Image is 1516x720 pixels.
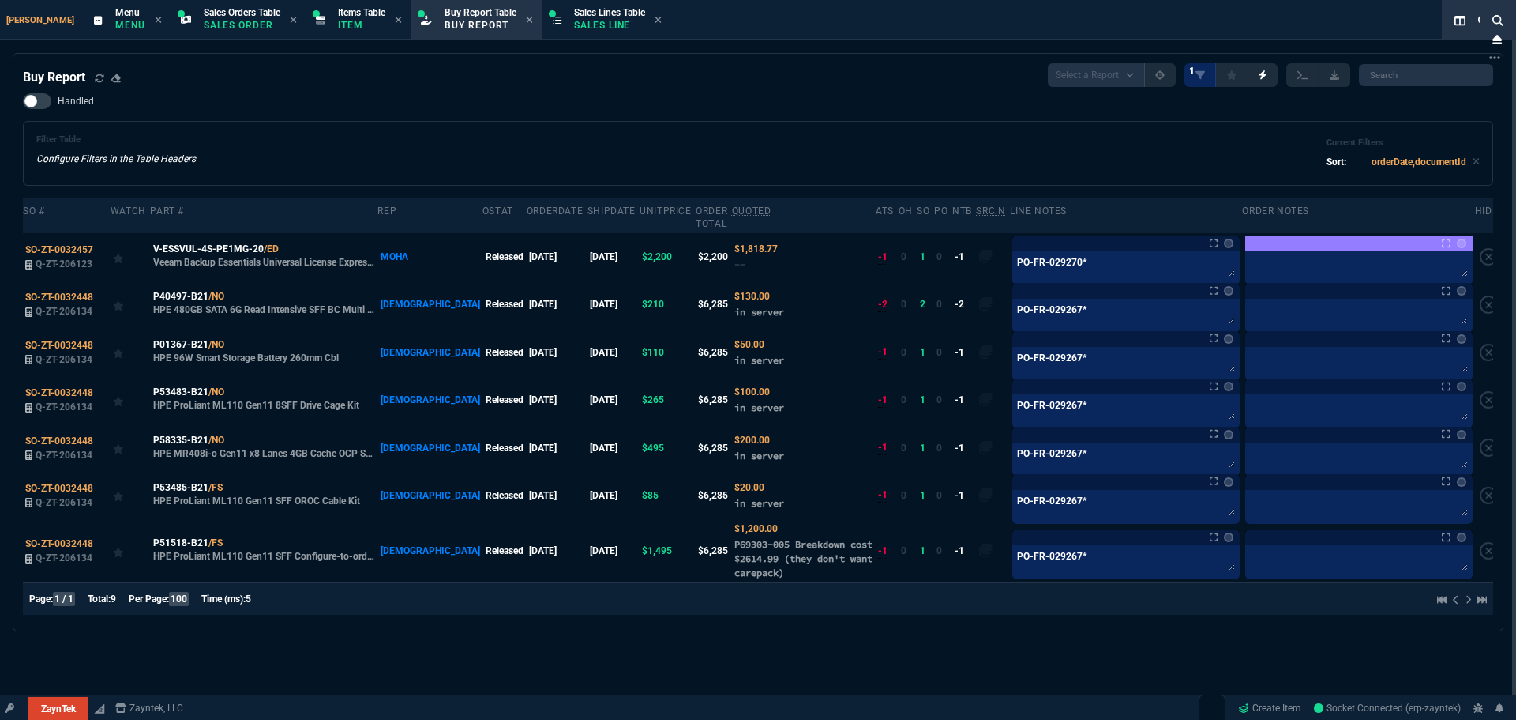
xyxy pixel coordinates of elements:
[482,281,527,328] td: Released
[640,233,696,281] td: $2,200
[111,594,116,605] span: 9
[901,394,906,405] span: 0
[732,205,771,217] abbr: Quoted Cost and Sourcing Notes
[25,483,93,494] span: SO-ZT-0032448
[952,281,976,328] td: -2
[36,552,92,564] span: Q-ZT-206134
[25,340,93,351] span: SO-ZT-0032448
[153,289,208,303] span: P40497-B21
[338,7,385,18] span: Items Table
[952,233,976,281] td: -1
[1486,30,1508,49] nx-icon: Close Workbench
[204,19,280,32] p: Sales Order
[587,205,636,217] div: shipDate
[153,256,376,269] p: Veeam Backup Essentials Universal License Express migration subscription license (1 year)
[1489,51,1500,66] nx-icon: Open New Tab
[150,519,377,582] td: HPE ProLiant ML110 Gen11 SFF Configure-to-order Server
[734,354,784,366] span: in server
[527,519,587,582] td: [DATE]
[482,329,527,376] td: Released
[917,329,934,376] td: 1
[640,329,696,376] td: $110
[696,205,727,230] div: Order Total
[734,291,770,302] span: Quoted Cost
[36,306,92,317] span: Q-ZT-206134
[482,472,527,519] td: Released
[482,205,513,217] div: oStat
[734,386,770,398] span: Quoted Cost
[36,152,196,166] p: Configure Filters in the Table Headers
[29,594,53,605] span: Page:
[696,519,732,582] td: $6,285
[58,95,94,107] span: Handled
[640,281,696,328] td: $210
[655,14,662,27] nx-icon: Close Tab
[917,424,934,471] td: 1
[527,376,587,424] td: [DATE]
[153,337,208,352] span: P01367-B21
[527,329,587,376] td: [DATE]
[878,544,887,559] div: -1
[153,303,376,316] p: HPE 480GB SATA 6G Read Intensive SFF BC Multi Vendor SSD
[23,68,85,87] h4: Buy Report
[696,472,732,519] td: $6,285
[208,481,223,495] a: /FS
[111,701,188,715] a: msbcCompanyName
[1448,11,1472,30] nx-icon: Split Panels
[290,14,297,27] nx-icon: Close Tab
[482,519,527,582] td: Released
[204,7,280,18] span: Sales Orders Table
[36,258,92,270] span: Q-ZT-206123
[1242,205,1309,217] div: Order Notes
[150,233,377,281] td: Veeam Backup Essentials Universal License Express migration subscription license (1 year)
[734,243,778,254] span: Quoted Cost
[734,435,770,446] span: Quoted Cost
[208,337,224,352] a: /NO
[936,545,942,556] span: 0
[878,345,887,360] div: -1
[1486,11,1510,30] nx-icon: Search
[482,376,527,424] td: Released
[338,19,385,32] p: Item
[395,14,402,27] nx-icon: Close Tab
[377,424,482,471] td: [DEMOGRAPHIC_DATA]
[527,281,587,328] td: [DATE]
[917,281,934,328] td: 2
[129,594,169,605] span: Per Page:
[952,329,976,376] td: -1
[878,440,887,455] div: -1
[734,258,745,270] span: --
[155,14,162,27] nx-icon: Close Tab
[150,376,377,424] td: HPE ProLiant ML110 Gen11 8SFF Drive Cage Kit
[574,7,645,18] span: Sales Lines Table
[936,347,942,358] span: 0
[113,389,148,411] div: Add to Watchlist
[1359,64,1493,86] input: Search
[734,497,784,509] span: in server
[936,394,942,405] span: 0
[150,472,377,519] td: HPE ProLiant ML110 Gen11 SFF OROC Cable Kit
[1475,205,1498,217] div: hide
[527,205,583,217] div: OrderDate
[936,490,942,501] span: 0
[917,472,934,519] td: 1
[153,242,264,256] span: V-ESSVUL-4S-PE1MG-20
[527,424,587,471] td: [DATE]
[587,519,640,582] td: [DATE]
[901,443,906,454] span: 0
[1372,156,1466,168] code: orderDate,documentId
[876,205,894,217] div: ATS
[696,281,732,328] td: $6,285
[115,7,140,18] span: Menu
[208,536,223,550] a: /FS
[952,376,976,424] td: -1
[36,401,92,413] span: Q-ZT-206134
[153,481,208,495] span: P53485-B21
[878,393,887,408] div: -1
[587,424,640,471] td: [DATE]
[208,289,224,303] a: /NO
[696,233,732,281] td: $2,200
[878,250,887,265] div: -1
[36,354,92,365] span: Q-ZT-206134
[734,401,784,413] span: in server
